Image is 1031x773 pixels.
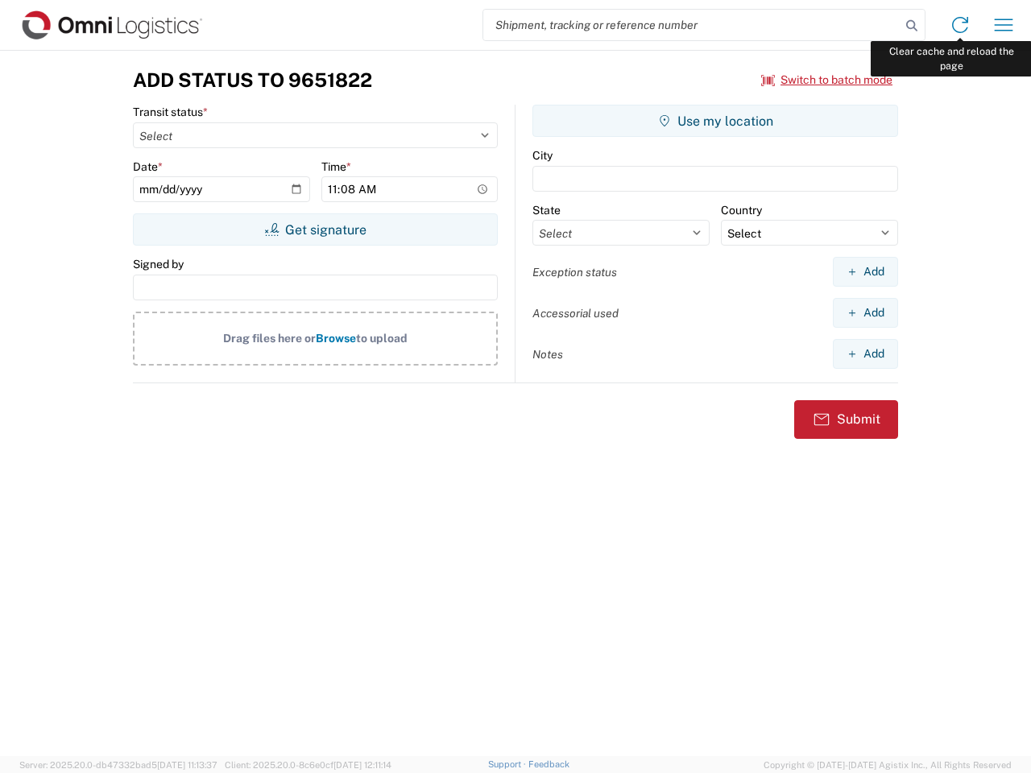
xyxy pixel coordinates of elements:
button: Add [833,298,898,328]
button: Add [833,257,898,287]
label: Signed by [133,257,184,271]
span: Client: 2025.20.0-8c6e0cf [225,760,391,770]
label: Notes [532,347,563,362]
label: Accessorial used [532,306,619,320]
input: Shipment, tracking or reference number [483,10,901,40]
button: Get signature [133,213,498,246]
span: Drag files here or [223,332,316,345]
span: to upload [356,332,408,345]
span: [DATE] 12:11:14 [333,760,391,770]
label: Time [321,159,351,174]
span: Browse [316,332,356,345]
label: Date [133,159,163,174]
a: Feedback [528,759,569,769]
button: Add [833,339,898,369]
label: Country [721,203,762,217]
button: Use my location [532,105,898,137]
label: State [532,203,561,217]
h3: Add Status to 9651822 [133,68,372,92]
span: [DATE] 11:13:37 [157,760,217,770]
a: Support [488,759,528,769]
span: Copyright © [DATE]-[DATE] Agistix Inc., All Rights Reserved [764,758,1012,772]
button: Submit [794,400,898,439]
label: Transit status [133,105,208,119]
span: Server: 2025.20.0-db47332bad5 [19,760,217,770]
button: Switch to batch mode [761,67,892,93]
label: Exception status [532,265,617,279]
label: City [532,148,553,163]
